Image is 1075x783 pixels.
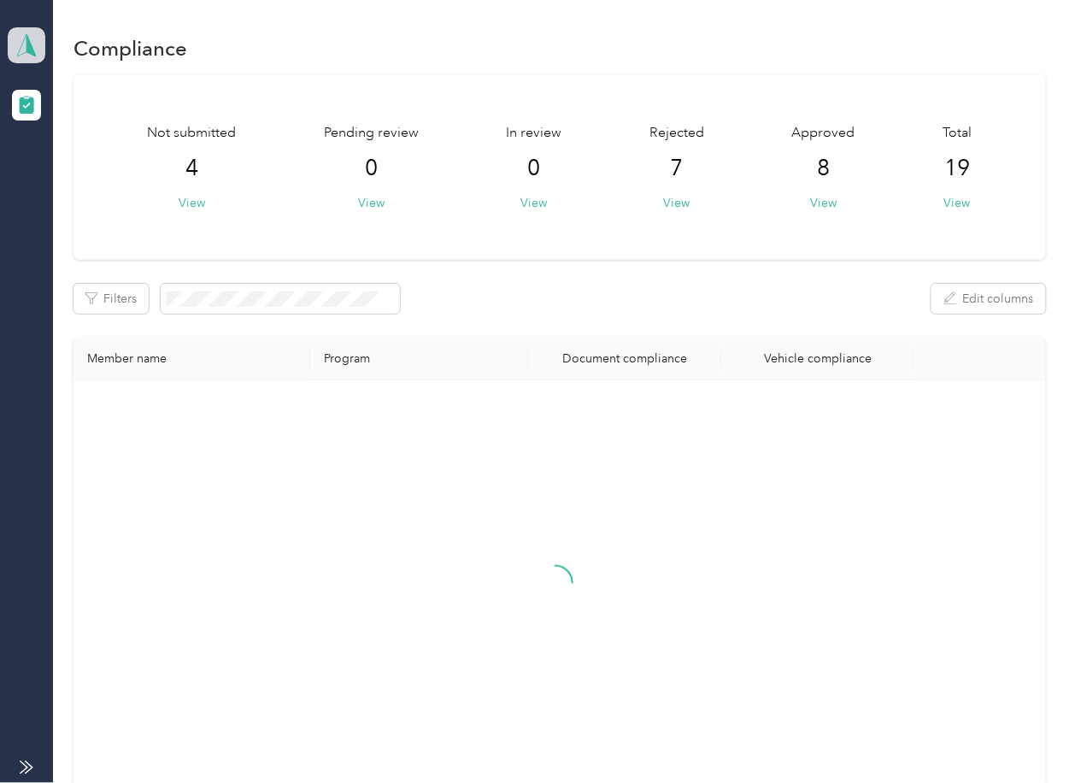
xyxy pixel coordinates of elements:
span: 7 [671,155,684,182]
span: Total [943,123,972,144]
span: Not submitted [148,123,237,144]
span: Pending review [324,123,419,144]
button: View [521,194,548,212]
th: Member name [73,338,310,380]
div: Vehicle compliance [735,351,900,366]
button: Edit columns [931,284,1046,314]
iframe: Everlance-gr Chat Button Frame [979,687,1075,783]
span: 8 [817,155,830,182]
span: 19 [944,155,970,182]
button: View [944,194,971,212]
th: Program [310,338,529,380]
div: Document compliance [543,351,708,366]
span: 4 [185,155,198,182]
span: Rejected [649,123,704,144]
button: Filters [73,284,149,314]
h1: Compliance [73,39,187,57]
button: View [358,194,385,212]
span: 0 [365,155,378,182]
button: View [664,194,690,212]
button: View [810,194,837,212]
span: 0 [528,155,541,182]
span: In review [507,123,562,144]
span: Approved [792,123,855,144]
button: View [179,194,205,212]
